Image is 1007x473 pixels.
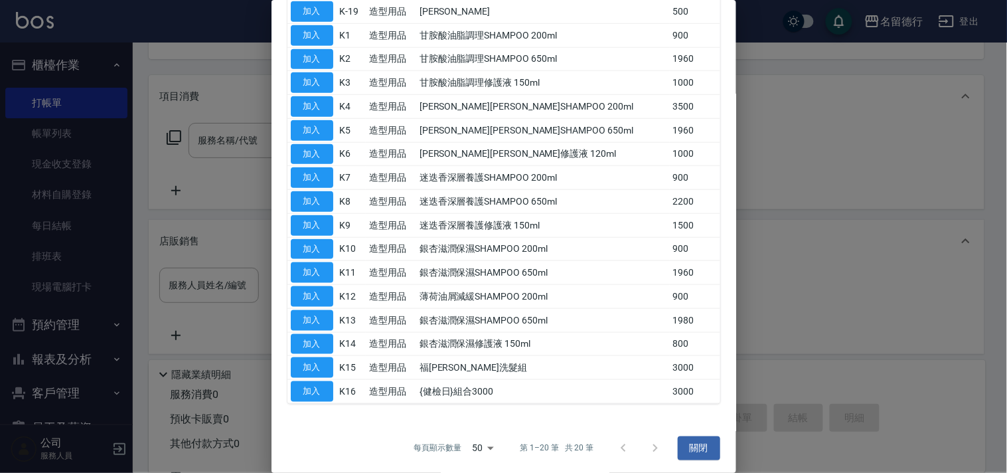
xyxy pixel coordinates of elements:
[337,285,366,309] td: K12
[366,213,416,237] td: 造型用品
[416,308,670,332] td: 銀杏滋潤保濕SHAMPOO 650ml
[291,310,333,331] button: 加入
[366,142,416,166] td: 造型用品
[670,213,720,237] td: 1500
[337,237,366,261] td: K10
[670,237,720,261] td: 900
[416,47,670,71] td: 甘胺酸油脂調理SHAMPOO 650ml
[291,334,333,355] button: 加入
[670,332,720,356] td: 800
[416,237,670,261] td: 銀杏滋潤保濕SHAMPOO 200ml
[291,262,333,283] button: 加入
[366,261,416,285] td: 造型用品
[670,47,720,71] td: 1960
[670,190,720,214] td: 2200
[337,356,366,380] td: K15
[416,332,670,356] td: 銀杏滋潤保濕修護液 150ml
[366,380,416,404] td: 造型用品
[670,380,720,404] td: 3000
[366,237,416,261] td: 造型用品
[670,285,720,309] td: 900
[291,25,333,46] button: 加入
[291,96,333,117] button: 加入
[670,71,720,95] td: 1000
[337,71,366,95] td: K3
[416,118,670,142] td: [PERSON_NAME][PERSON_NAME]SHAMPOO 650ml
[291,1,333,22] button: 加入
[291,239,333,260] button: 加入
[291,49,333,70] button: 加入
[414,442,461,454] p: 每頁顯示數量
[337,166,366,190] td: K7
[366,190,416,214] td: 造型用品
[337,213,366,237] td: K9
[670,23,720,47] td: 900
[416,142,670,166] td: [PERSON_NAME][PERSON_NAME]修護液 120ml
[416,166,670,190] td: 迷迭香深層養護SHAMPOO 200ml
[366,95,416,119] td: 造型用品
[467,430,499,466] div: 50
[291,144,333,165] button: 加入
[670,118,720,142] td: 1960
[337,308,366,332] td: K13
[366,356,416,380] td: 造型用品
[416,213,670,237] td: 迷迭香深層養護修護液 150ml
[670,166,720,190] td: 900
[366,308,416,332] td: 造型用品
[366,23,416,47] td: 造型用品
[366,166,416,190] td: 造型用品
[670,95,720,119] td: 3500
[670,308,720,332] td: 1980
[416,380,670,404] td: {健檢日}組合3000
[366,118,416,142] td: 造型用品
[337,23,366,47] td: K1
[416,261,670,285] td: 銀杏滋潤保濕SHAMPOO 650ml
[416,23,670,47] td: 甘胺酸油脂調理SHAMPOO 200ml
[291,191,333,212] button: 加入
[337,380,366,404] td: K16
[678,436,720,461] button: 關閉
[366,285,416,309] td: 造型用品
[416,285,670,309] td: 薄荷油屑減緩SHAMPOO 200ml
[337,95,366,119] td: K4
[416,356,670,380] td: 福[PERSON_NAME]洗髮組
[291,286,333,307] button: 加入
[366,71,416,95] td: 造型用品
[337,190,366,214] td: K8
[291,381,333,402] button: 加入
[366,47,416,71] td: 造型用品
[670,356,720,380] td: 3000
[416,190,670,214] td: 迷迭香深層養護SHAMPOO 650ml
[337,142,366,166] td: K6
[337,47,366,71] td: K2
[416,95,670,119] td: [PERSON_NAME][PERSON_NAME]SHAMPOO 200ml
[337,261,366,285] td: K11
[416,71,670,95] td: 甘胺酸油脂調理修護液 150ml
[291,215,333,236] button: 加入
[291,167,333,188] button: 加入
[520,442,593,454] p: 第 1–20 筆 共 20 筆
[670,142,720,166] td: 1000
[366,332,416,356] td: 造型用品
[291,357,333,378] button: 加入
[337,118,366,142] td: K5
[337,332,366,356] td: K14
[291,72,333,93] button: 加入
[670,261,720,285] td: 1960
[291,120,333,141] button: 加入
